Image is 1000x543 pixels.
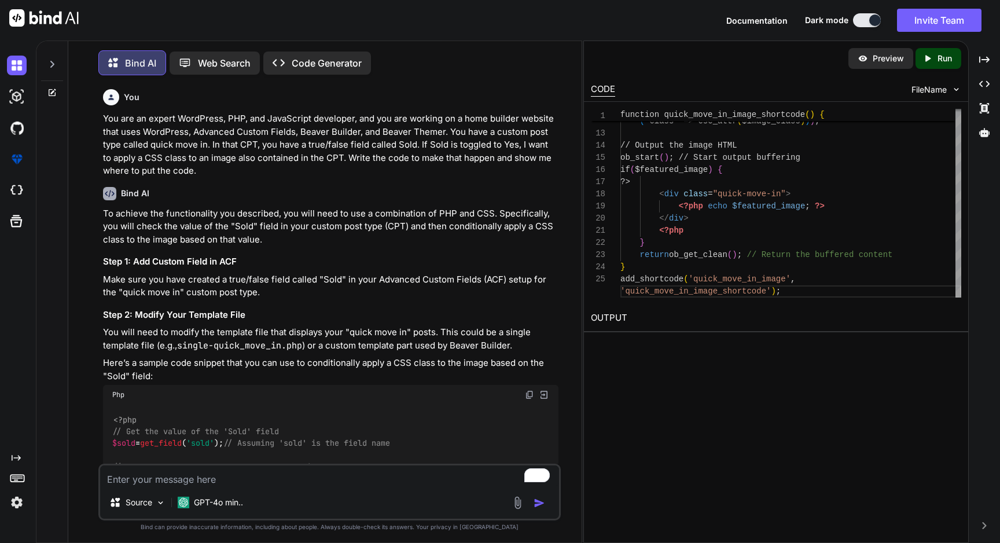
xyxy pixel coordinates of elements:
[7,149,27,169] img: premium
[630,165,635,174] span: (
[591,140,605,152] div: 14
[7,118,27,138] img: githubDark
[591,225,605,237] div: 21
[873,53,904,64] p: Preview
[591,83,615,97] div: CODE
[620,110,805,119] span: function quick_move_in_image_shortcode
[747,250,892,259] span: // Return the buffered content
[620,287,771,296] span: 'quick_move_in_image_shortcode'
[708,165,712,174] span: )
[737,116,742,126] span: (
[113,414,137,425] span: <?php
[525,390,534,399] img: copy
[659,214,669,223] span: </
[511,496,524,509] img: attachment
[591,152,605,164] div: 15
[659,153,664,162] span: (
[620,274,683,284] span: add_shortcode
[683,189,708,199] span: class
[591,249,605,261] div: 23
[591,273,605,285] div: 25
[771,287,775,296] span: )
[186,438,214,449] span: 'sold'
[800,116,805,126] span: )
[103,112,558,178] p: You are an expert WordPress, PHP, and JavaScript developer, and you are working on a home builder...
[791,274,795,284] span: ,
[858,53,868,64] img: preview
[669,250,727,259] span: ob_get_clean
[121,188,149,199] h6: Bind AI
[7,181,27,200] img: cloudideIcon
[805,14,848,26] span: Dark mode
[742,116,800,126] span: $image_class
[635,165,708,174] span: $featured_image
[591,164,605,176] div: 16
[124,91,139,103] h6: You
[805,201,810,211] span: ;
[98,523,561,531] p: Bind can provide inaccurate information, including about people. Always double-check its answers....
[112,390,124,399] span: Php
[103,255,558,269] h3: Step 1: Add Custom Field in ACF
[911,84,947,96] span: FileName
[726,16,788,25] span: Documentation
[620,262,625,271] span: }
[645,116,737,126] span: 'class' => esc_attr
[639,238,644,247] span: }
[100,465,559,486] textarea: To enrich screen reader interactions, please activate Accessibility in Grammarly extension settings
[9,9,79,27] img: Bind AI
[810,110,815,119] span: )
[937,53,952,64] p: Run
[591,176,605,188] div: 17
[292,56,362,70] p: Code Generator
[805,110,810,119] span: (
[639,250,668,259] span: return
[713,189,786,199] span: "quick-move-in"
[126,497,152,508] p: Source
[815,116,819,126] span: ;
[125,56,156,70] p: Bind AI
[683,274,688,284] span: (
[591,212,605,225] div: 20
[708,201,727,211] span: echo
[620,153,659,162] span: ob_start
[810,116,815,126] span: )
[897,9,981,32] button: Invite Team
[689,274,791,284] span: 'quick_move_in_image'
[223,438,390,449] span: // Assuming 'sold' is the field name
[103,326,558,352] p: You will need to modify the template file that displays your "quick move in" posts. This could be...
[7,493,27,512] img: settings
[178,497,189,508] img: GPT-4o mini
[584,304,968,332] h2: OUTPUT
[726,14,788,27] button: Documentation
[669,153,800,162] span: ; // Start output buffering
[177,340,302,351] code: single-quick_move_in.php
[534,497,545,509] img: icon
[732,201,805,211] span: $featured_image
[679,201,703,211] span: <?php
[103,309,558,322] h3: Step 2: Modify Your Template File
[732,250,737,259] span: )
[659,189,664,199] span: <
[639,116,644,126] span: (
[103,273,558,299] p: Make sure you have created a true/false field called "Sold" in your Advanced Custom Fields (ACF) ...
[786,189,791,199] span: >
[591,110,605,122] span: 1
[819,110,824,119] span: {
[103,357,558,383] p: Here’s a sample code snippet that you can use to conditionally apply a CSS class to the image bas...
[951,85,961,94] img: chevron down
[112,426,279,436] span: // Get the value of the 'Sold' field
[659,226,683,235] span: <?php
[194,497,243,508] p: GPT-4o min..
[591,188,605,200] div: 18
[591,261,605,273] div: 24
[591,237,605,249] div: 22
[737,250,742,259] span: ;
[664,189,679,199] span: div
[683,214,688,223] span: >
[591,127,605,140] div: 13
[620,177,630,186] span: ?>
[591,200,605,212] div: 19
[664,153,669,162] span: )
[198,56,251,70] p: Web Search
[620,165,630,174] span: if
